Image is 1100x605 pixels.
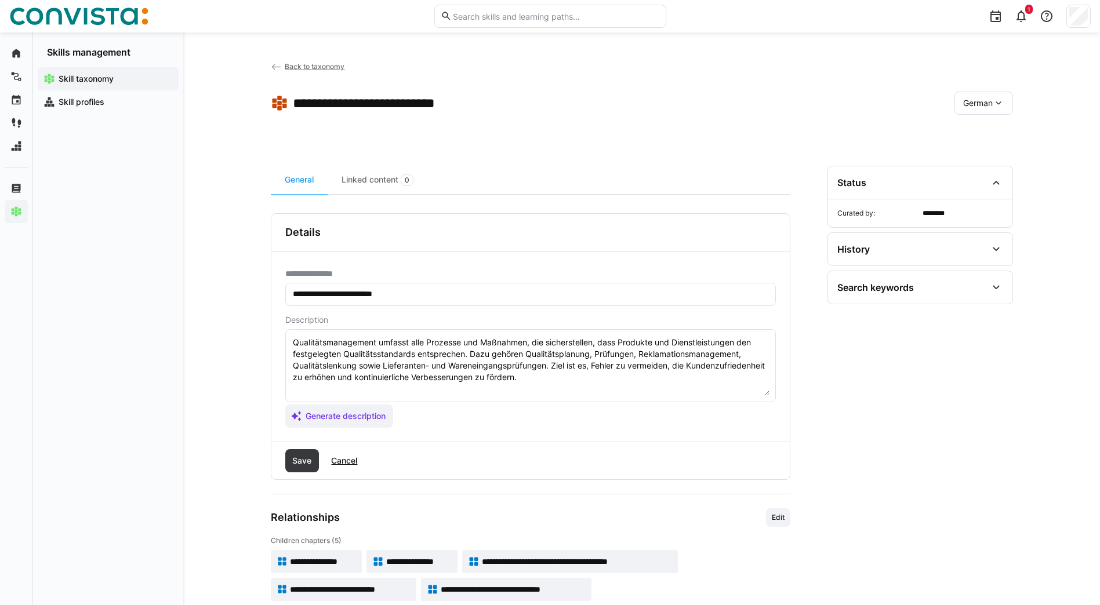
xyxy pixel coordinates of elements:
[1028,6,1030,13] span: 1
[285,62,344,71] span: Back to taxonomy
[837,282,914,293] div: Search keywords
[837,209,918,218] span: Curated by:
[328,166,427,194] div: Linked content
[324,449,365,472] button: Cancel
[837,177,866,188] div: Status
[405,176,409,185] span: 0
[285,315,328,325] span: Description
[837,243,870,255] div: History
[285,449,320,472] button: Save
[271,62,345,71] a: Back to taxonomy
[271,166,328,194] div: General
[329,455,359,466] span: Cancel
[285,404,394,428] button: Generate description
[771,513,786,522] span: Edit
[285,226,321,239] h3: Details
[766,508,790,527] button: Edit
[291,455,313,466] span: Save
[271,536,790,545] h4: Children chapters (5)
[271,511,340,524] h3: Relationships
[963,97,993,109] span: German
[304,410,387,422] span: Generate description
[452,11,659,21] input: Search skills and learning paths…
